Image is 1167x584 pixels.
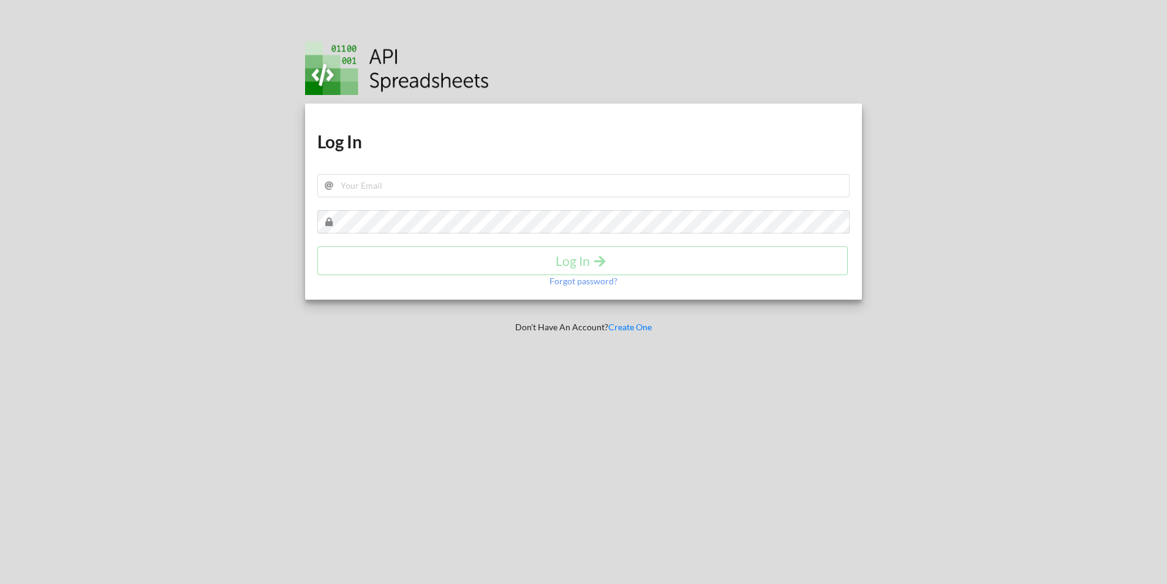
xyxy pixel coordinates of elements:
p: Forgot password? [550,275,617,287]
input: Your Email [317,174,850,197]
p: Don't Have An Account? [296,321,871,333]
img: Logo.png [305,42,489,95]
a: Create One [608,322,652,332]
h1: Log In [317,131,850,153]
